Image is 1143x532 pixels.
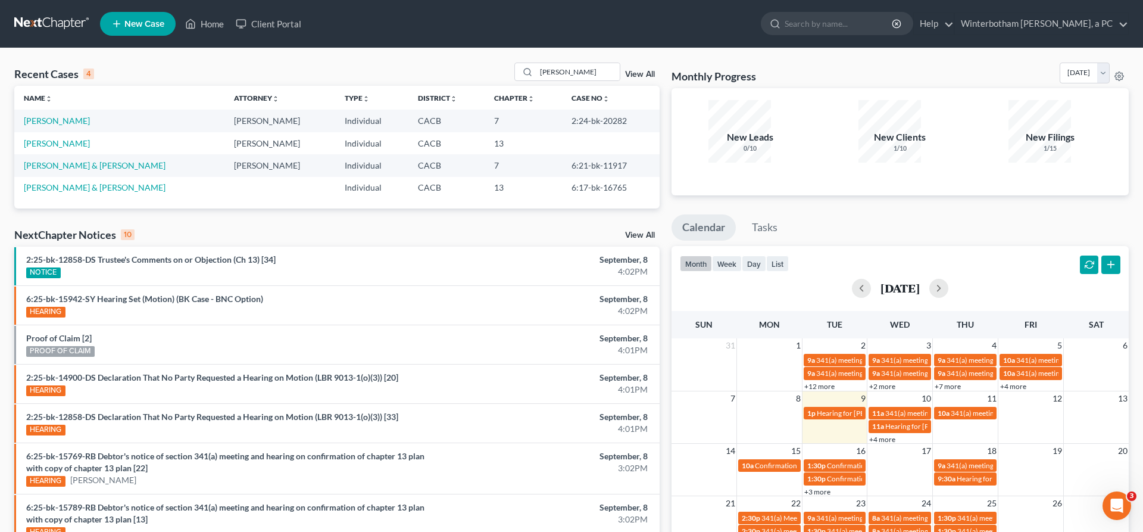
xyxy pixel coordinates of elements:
[858,144,942,153] div: 1/10
[26,333,92,343] a: Proof of Claim [2]
[672,69,756,83] h3: Monthly Progress
[807,356,815,365] span: 9a
[418,94,457,102] a: Districtunfold_more
[881,514,996,522] span: 341(a) meeting for [PERSON_NAME]
[872,514,880,522] span: 8a
[766,256,789,272] button: list
[920,496,932,511] span: 24
[83,69,94,79] div: 4
[345,94,370,102] a: Typeunfold_more
[881,356,996,365] span: 341(a) meeting for [PERSON_NAME]
[26,346,95,357] div: PROOF OF CLAIM
[26,372,398,382] a: 2:25-bk-14900-DS Declaration That No Party Requested a Hearing on Motion (LBR 9013-1(o)(3)) [20]
[712,256,742,272] button: week
[881,369,1066,378] span: 341(a) meeting for [PERSON_NAME] and [PERSON_NAME]
[1089,319,1104,329] span: Sat
[880,282,920,294] h2: [DATE]
[890,319,910,329] span: Wed
[680,256,712,272] button: month
[1127,491,1136,501] span: 3
[804,487,830,496] a: +3 more
[448,254,648,266] div: September, 8
[234,94,279,102] a: Attorneyunfold_more
[986,391,998,406] span: 11
[790,496,802,511] span: 22
[26,254,276,265] a: 2:25-bk-12858-DS Trustee's Comments on or Objection (Ch 13) [34]
[224,154,336,176] td: [PERSON_NAME]
[1025,319,1037,329] span: Fri
[1122,338,1129,353] span: 6
[448,411,648,423] div: September, 8
[335,154,408,176] td: Individual
[986,496,998,511] span: 25
[920,391,932,406] span: 10
[855,444,867,458] span: 16
[14,228,135,242] div: NextChapter Notices
[45,95,52,102] i: unfold_more
[869,382,895,391] a: +2 more
[24,138,90,148] a: [PERSON_NAME]
[448,305,648,317] div: 4:02PM
[695,319,713,329] span: Sun
[562,154,659,176] td: 6:21-bk-11917
[816,514,931,522] span: 341(a) meeting for [PERSON_NAME]
[795,391,802,406] span: 8
[957,514,1072,522] span: 341(a) meeting for [PERSON_NAME]
[562,110,659,132] td: 2:24-bk-20282
[807,461,826,470] span: 1:30p
[448,372,648,384] div: September, 8
[742,256,766,272] button: day
[448,384,648,396] div: 4:01PM
[947,369,1061,378] span: 341(a) meeting for [PERSON_NAME]
[1000,382,1026,391] a: +4 more
[986,444,998,458] span: 18
[448,502,648,514] div: September, 8
[448,423,648,435] div: 4:01PM
[938,461,945,470] span: 9a
[450,95,457,102] i: unfold_more
[759,319,780,329] span: Mon
[816,356,1058,365] span: 341(a) meeting for [PERSON_NAME] [PERSON_NAME] and [PERSON_NAME]
[914,13,954,35] a: Help
[742,461,754,470] span: 10a
[860,391,867,406] span: 9
[224,132,336,154] td: [PERSON_NAME]
[1117,444,1129,458] span: 20
[448,450,648,462] div: September, 8
[448,266,648,278] div: 4:02PM
[1056,338,1063,353] span: 5
[860,338,867,353] span: 2
[935,382,961,391] a: +7 more
[448,344,648,356] div: 4:01PM
[24,116,90,126] a: [PERSON_NAME]
[807,409,816,418] span: 1p
[938,356,945,365] span: 9a
[872,356,880,365] span: 9a
[70,474,136,486] a: [PERSON_NAME]
[817,409,980,418] span: Hearing for [PERSON_NAME] and [PERSON_NAME]
[448,293,648,305] div: September, 8
[947,356,1061,365] span: 341(a) meeting for [PERSON_NAME]
[536,63,620,80] input: Search by name...
[625,231,655,239] a: View All
[957,319,974,329] span: Thu
[26,412,398,422] a: 2:25-bk-12858-DS Declaration That No Party Requested a Hearing on Motion (LBR 9013-1(o)(3)) [33]
[485,132,563,154] td: 13
[408,132,485,154] td: CACB
[272,95,279,102] i: unfold_more
[602,95,610,102] i: unfold_more
[938,409,950,418] span: 10a
[855,496,867,511] span: 23
[708,130,792,144] div: New Leads
[804,382,835,391] a: +12 more
[761,514,947,522] span: 341(a) Meeting for [PERSON_NAME] and [PERSON_NAME]
[1051,391,1063,406] span: 12
[124,20,164,29] span: New Case
[24,182,165,192] a: [PERSON_NAME] & [PERSON_NAME]
[448,514,648,525] div: 3:02PM
[448,462,648,474] div: 3:02PM
[24,94,52,102] a: Nameunfold_more
[947,461,1061,470] span: 341(a) meeting for [PERSON_NAME]
[335,132,408,154] td: Individual
[335,110,408,132] td: Individual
